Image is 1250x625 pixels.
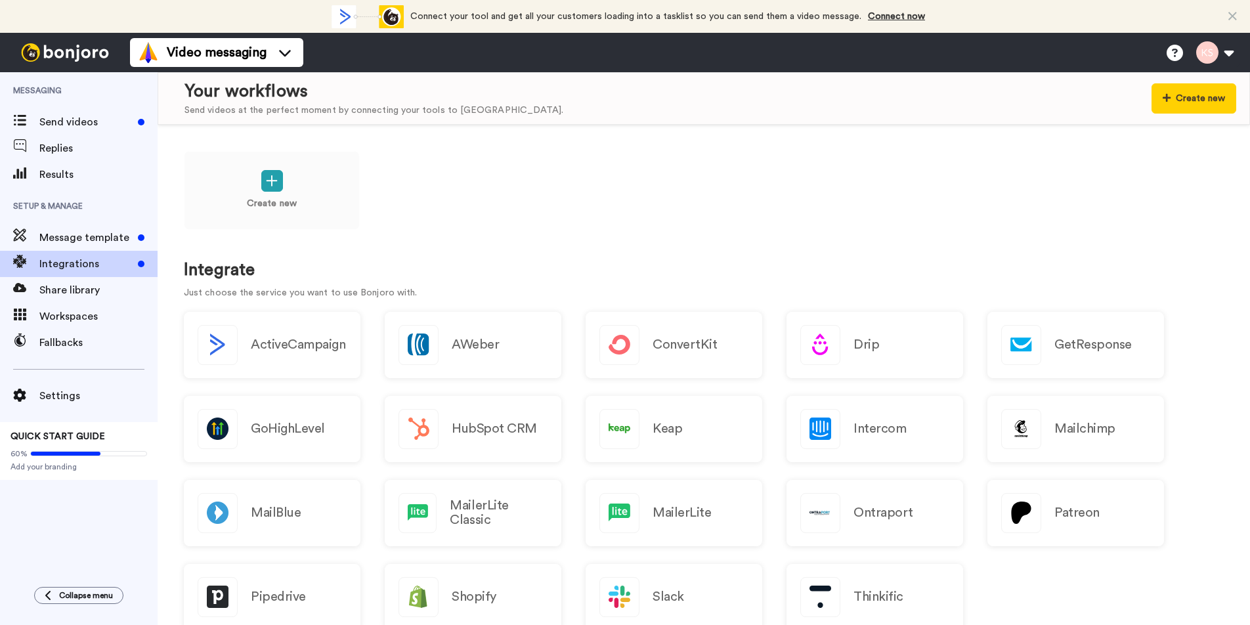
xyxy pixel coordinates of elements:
img: logo_getresponse.svg [1002,326,1041,364]
img: bj-logo-header-white.svg [16,43,114,62]
a: Keap [586,396,762,462]
a: MailerLite [586,480,762,546]
h1: Integrate [184,261,1224,280]
img: logo_mailchimp.svg [1002,410,1041,448]
img: logo_thinkific.svg [801,578,840,616]
button: Collapse menu [34,587,123,604]
span: Message template [39,230,133,246]
h2: GetResponse [1054,337,1132,352]
h2: HubSpot CRM [452,421,537,436]
img: logo_drip.svg [801,326,840,364]
img: logo_aweber.svg [399,326,438,364]
h2: GoHighLevel [251,421,325,436]
h2: ConvertKit [653,337,717,352]
span: Results [39,167,158,183]
span: Video messaging [167,43,267,62]
h2: ActiveCampaign [251,337,345,352]
img: logo_mailerlite.svg [399,494,436,532]
h2: Keap [653,421,682,436]
a: MailerLite Classic [385,480,561,546]
h2: Slack [653,590,684,604]
p: Just choose the service you want to use Bonjoro with. [184,286,1224,300]
img: vm-color.svg [138,42,159,63]
span: QUICK START GUIDE [11,432,105,441]
h2: Mailchimp [1054,421,1115,436]
img: logo_mailerlite.svg [600,494,639,532]
a: ConvertKit [586,312,762,378]
h2: Shopify [452,590,496,604]
h2: Patreon [1054,506,1100,520]
a: Mailchimp [987,396,1164,462]
img: logo_slack.svg [600,578,639,616]
h2: Ontraport [853,506,913,520]
span: Send videos [39,114,133,130]
a: GetResponse [987,312,1164,378]
span: Share library [39,282,158,298]
h2: MailerLite [653,506,711,520]
span: Fallbacks [39,335,158,351]
h2: MailBlue [251,506,301,520]
a: Create new [184,151,360,230]
span: Replies [39,140,158,156]
h2: Thinkific [853,590,903,604]
img: logo_hubspot.svg [399,410,438,448]
h2: AWeber [452,337,499,352]
a: GoHighLevel [184,396,360,462]
img: logo_activecampaign.svg [198,326,237,364]
img: logo_gohighlevel.png [198,410,237,448]
img: logo_ontraport.svg [801,494,840,532]
span: Connect your tool and get all your customers loading into a tasklist so you can send them a video... [410,12,861,21]
div: Your workflows [184,79,563,104]
button: ActiveCampaign [184,312,360,378]
img: logo_keap.svg [600,410,639,448]
a: MailBlue [184,480,360,546]
img: logo_pipedrive.png [198,578,237,616]
a: Connect now [868,12,925,21]
img: logo_convertkit.svg [600,326,639,364]
h2: Drip [853,337,879,352]
img: logo_intercom.svg [801,410,840,448]
img: logo_shopify.svg [399,578,438,616]
img: logo_mailblue.png [198,494,237,532]
a: AWeber [385,312,561,378]
a: Ontraport [787,480,963,546]
h2: Intercom [853,421,906,436]
div: Send videos at the perfect moment by connecting your tools to [GEOGRAPHIC_DATA]. [184,104,563,118]
a: Drip [787,312,963,378]
h2: MailerLite Classic [450,498,548,527]
span: Integrations [39,256,133,272]
a: HubSpot CRM [385,396,561,462]
span: Add your branding [11,462,147,472]
div: animation [332,5,404,28]
p: Create new [247,197,297,211]
span: Settings [39,388,158,404]
button: Create new [1152,83,1236,114]
span: Workspaces [39,309,158,324]
img: logo_patreon.svg [1002,494,1041,532]
h2: Pipedrive [251,590,306,604]
span: Collapse menu [59,590,113,601]
span: 60% [11,448,28,459]
a: Patreon [987,480,1164,546]
a: Intercom [787,396,963,462]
